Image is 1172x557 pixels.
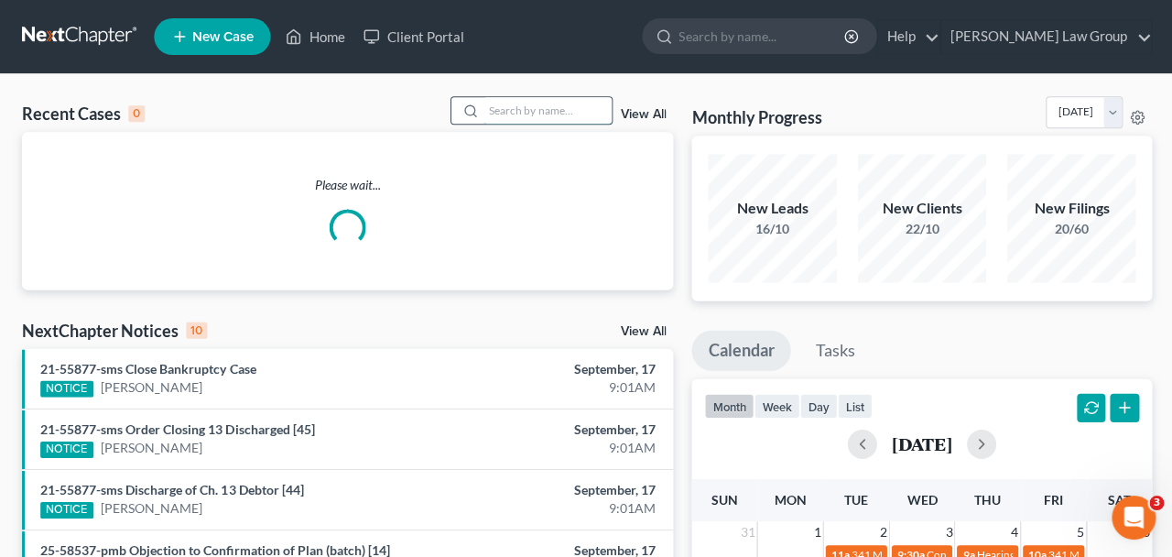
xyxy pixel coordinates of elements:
a: 25-58537-pmb Objection to Confirmation of Plan (batch) [14] [40,541,389,557]
div: 20/60 [1005,219,1134,237]
div: 0 [128,105,145,122]
span: New Case [191,30,253,44]
span: 4 [1007,520,1018,542]
h3: Monthly Progress [690,106,820,128]
span: Tue [842,491,866,507]
span: 1 [810,520,821,542]
div: Recent Cases [22,103,145,125]
div: New Filings [1005,198,1134,219]
div: NextChapter Notices [22,319,207,341]
a: View All [619,108,665,121]
a: Home [276,20,353,53]
div: September, 17 [461,420,654,438]
div: NOTICE [40,380,93,397]
a: View All [619,324,665,337]
div: 22/10 [856,219,984,237]
div: New Leads [707,198,835,219]
span: 31 [737,520,755,542]
button: week [753,393,798,418]
span: 3 [1147,495,1162,509]
a: 21-55877-sms Close Bankruptcy Case [40,360,255,376]
input: Search by name... [483,97,611,124]
div: September, 17 [461,480,654,498]
button: day [798,393,836,418]
span: 5 [1073,520,1084,542]
span: Thu [972,491,999,507]
a: Calendar [690,330,789,370]
div: 9:01AM [461,377,654,396]
span: 2 [876,520,887,542]
a: [PERSON_NAME] [101,498,202,517]
div: 10 [186,322,207,338]
div: 9:01AM [461,498,654,517]
p: Please wait... [22,176,672,194]
button: list [836,393,871,418]
span: Sun [711,491,737,507]
span: Fri [1042,491,1061,507]
span: 3 [941,520,952,542]
a: Help [876,20,938,53]
div: 9:01AM [461,438,654,456]
input: Search by name... [678,19,845,53]
div: September, 17 [461,359,654,377]
div: NOTICE [40,441,93,457]
span: Wed [906,491,936,507]
a: [PERSON_NAME] Law Group [939,20,1149,53]
div: 16/10 [707,219,835,237]
span: Mon [773,491,805,507]
h2: [DATE] [890,433,950,453]
a: [PERSON_NAME] [101,377,202,396]
button: month [703,393,753,418]
a: Client Portal [353,20,472,53]
a: Tasks [798,330,870,370]
a: 21-55877-sms Discharge of Ch. 13 Debtor [44] [40,481,303,497]
iframe: Intercom live chat [1110,495,1154,539]
a: [PERSON_NAME] [101,438,202,456]
div: New Clients [856,198,984,219]
span: Sat [1106,491,1129,507]
a: 21-55877-sms Order Closing 13 Discharged [45] [40,420,314,436]
div: NOTICE [40,501,93,518]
